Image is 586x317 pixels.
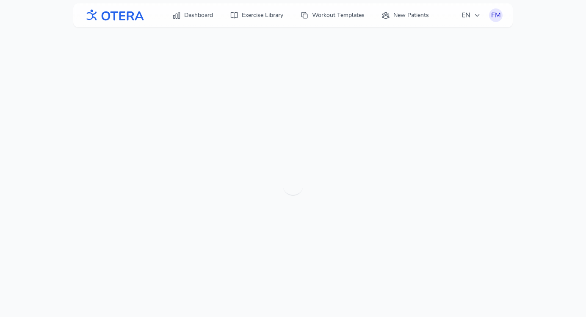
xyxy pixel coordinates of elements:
a: New Patients [376,8,434,23]
button: EN [456,7,486,24]
img: OTERA logo [83,6,144,25]
button: FM [489,8,503,22]
a: Exercise Library [225,8,288,23]
a: Workout Templates [295,8,370,23]
a: Dashboard [167,8,218,23]
span: EN [462,10,481,20]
